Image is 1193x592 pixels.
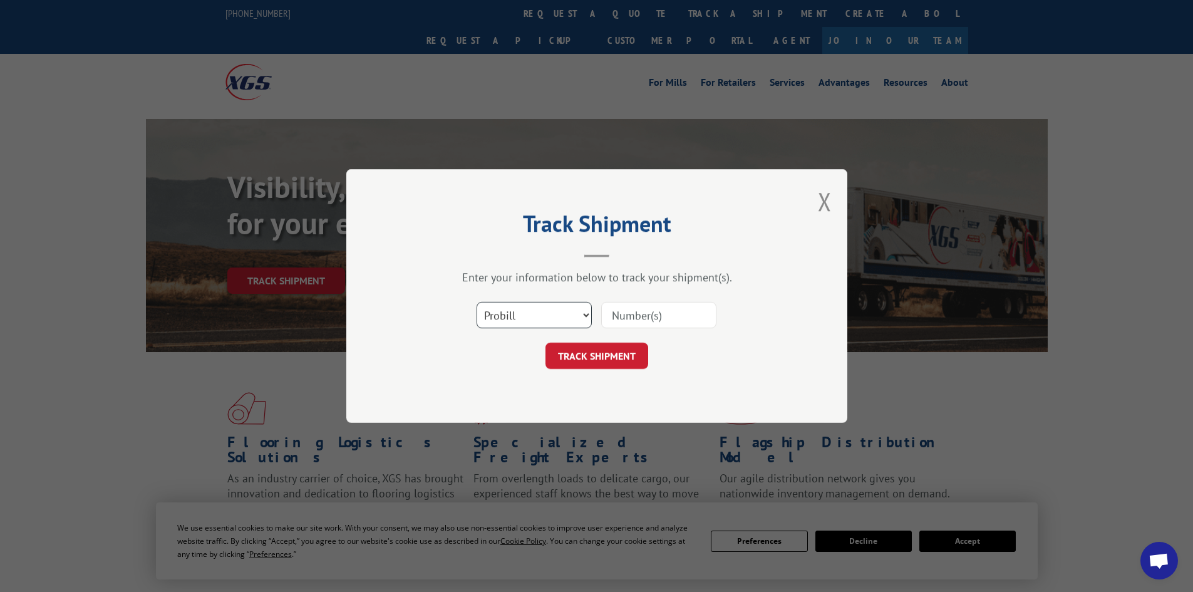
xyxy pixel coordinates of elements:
input: Number(s) [601,302,716,328]
button: TRACK SHIPMENT [545,343,648,369]
div: Enter your information below to track your shipment(s). [409,270,785,284]
h2: Track Shipment [409,215,785,239]
button: Close modal [818,185,832,218]
div: Open chat [1140,542,1178,579]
